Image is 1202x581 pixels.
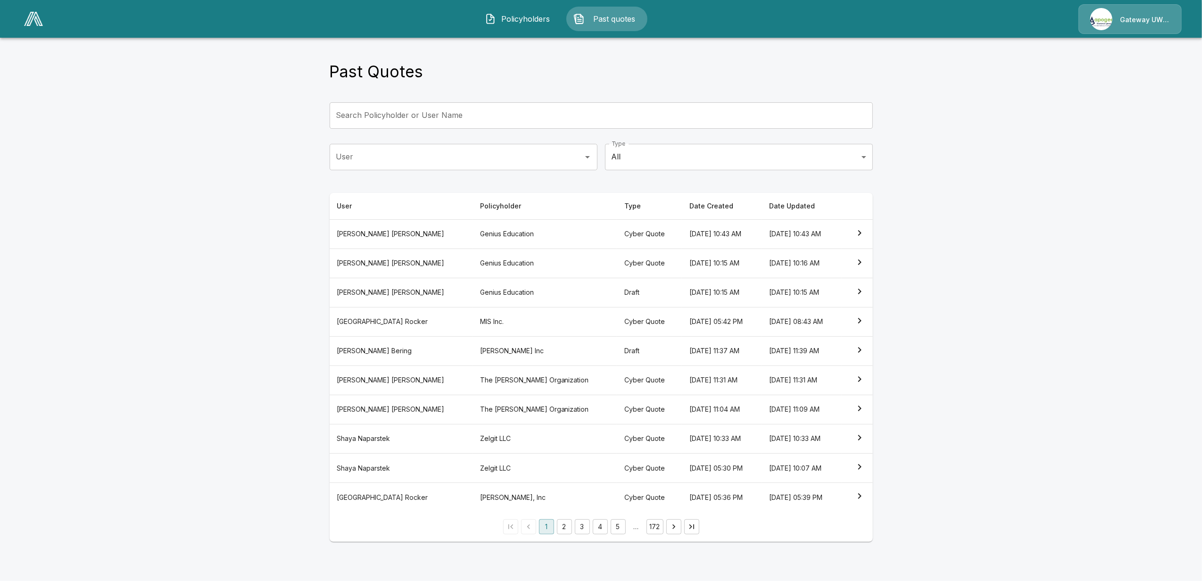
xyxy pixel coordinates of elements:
label: Type [612,140,625,148]
button: Go to last page [684,519,699,534]
div: All [605,144,873,170]
th: [DATE] 10:15 AM [682,249,762,278]
th: Genius Education [473,278,617,307]
img: Agency Icon [1090,8,1112,30]
th: User [330,193,473,220]
button: Go to next page [666,519,681,534]
th: Cyber Quote [617,424,682,453]
th: [DATE] 10:33 AM [762,424,842,453]
div: … [629,522,644,531]
th: Cyber Quote [617,307,682,336]
th: Zelgit LLC [473,424,617,453]
th: [DATE] 10:15 AM [762,278,842,307]
nav: pagination navigation [502,519,701,534]
img: AA Logo [24,12,43,26]
button: Open [581,150,594,164]
th: Date Updated [762,193,842,220]
button: Go to page 172 [647,519,663,534]
button: Go to page 5 [611,519,626,534]
p: Gateway UW dba Apogee [1120,15,1170,25]
th: [DATE] 05:39 PM [762,483,842,512]
img: Past quotes Icon [573,13,585,25]
th: The [PERSON_NAME] Organization [473,395,617,424]
th: Genius Education [473,249,617,278]
th: [PERSON_NAME], Inc [473,483,617,512]
th: [PERSON_NAME] [PERSON_NAME] [330,278,473,307]
th: Cyber Quote [617,365,682,395]
th: Cyber Quote [617,249,682,278]
table: simple table [330,193,873,512]
th: [DATE] 11:09 AM [762,395,842,424]
th: Draft [617,336,682,365]
th: [PERSON_NAME] Bering [330,336,473,365]
th: Cyber Quote [617,395,682,424]
th: [DATE] 10:43 AM [682,219,762,249]
th: [DATE] 10:07 AM [762,454,842,483]
th: [DATE] 11:31 AM [762,365,842,395]
span: Policyholders [500,13,552,25]
th: [DATE] 10:15 AM [682,278,762,307]
th: [DATE] 11:31 AM [682,365,762,395]
th: Draft [617,278,682,307]
img: Policyholders Icon [485,13,496,25]
th: Policyholder [473,193,617,220]
th: [DATE] 08:43 AM [762,307,842,336]
th: Type [617,193,682,220]
button: page 1 [539,519,554,534]
button: Go to page 4 [593,519,608,534]
th: Shaya Naparstek [330,454,473,483]
th: [DATE] 11:37 AM [682,336,762,365]
th: [GEOGRAPHIC_DATA] Rocker [330,483,473,512]
th: [PERSON_NAME] [PERSON_NAME] [330,219,473,249]
th: [PERSON_NAME] [PERSON_NAME] [330,365,473,395]
th: Cyber Quote [617,219,682,249]
th: Date Created [682,193,762,220]
th: [DATE] 10:43 AM [762,219,842,249]
a: Agency IconGateway UW dba Apogee [1078,4,1182,34]
th: Cyber Quote [617,454,682,483]
th: [DATE] 05:36 PM [682,483,762,512]
th: Zelgit LLC [473,454,617,483]
th: [DATE] 11:39 AM [762,336,842,365]
th: Genius Education [473,219,617,249]
th: Cyber Quote [617,483,682,512]
th: [PERSON_NAME] [PERSON_NAME] [330,395,473,424]
button: Go to page 3 [575,519,590,534]
th: [DATE] 10:33 AM [682,424,762,453]
th: [DATE] 10:16 AM [762,249,842,278]
th: [GEOGRAPHIC_DATA] Rocker [330,307,473,336]
span: Past quotes [589,13,640,25]
th: The [PERSON_NAME] Organization [473,365,617,395]
th: [DATE] 05:42 PM [682,307,762,336]
button: Go to page 2 [557,519,572,534]
h4: Past Quotes [330,62,423,82]
th: [DATE] 11:04 AM [682,395,762,424]
th: [PERSON_NAME] Inc [473,336,617,365]
button: Policyholders IconPolicyholders [478,7,559,31]
th: [PERSON_NAME] [PERSON_NAME] [330,249,473,278]
button: Past quotes IconPast quotes [566,7,647,31]
th: [DATE] 05:30 PM [682,454,762,483]
th: Shaya Naparstek [330,424,473,453]
th: MIS Inc. [473,307,617,336]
